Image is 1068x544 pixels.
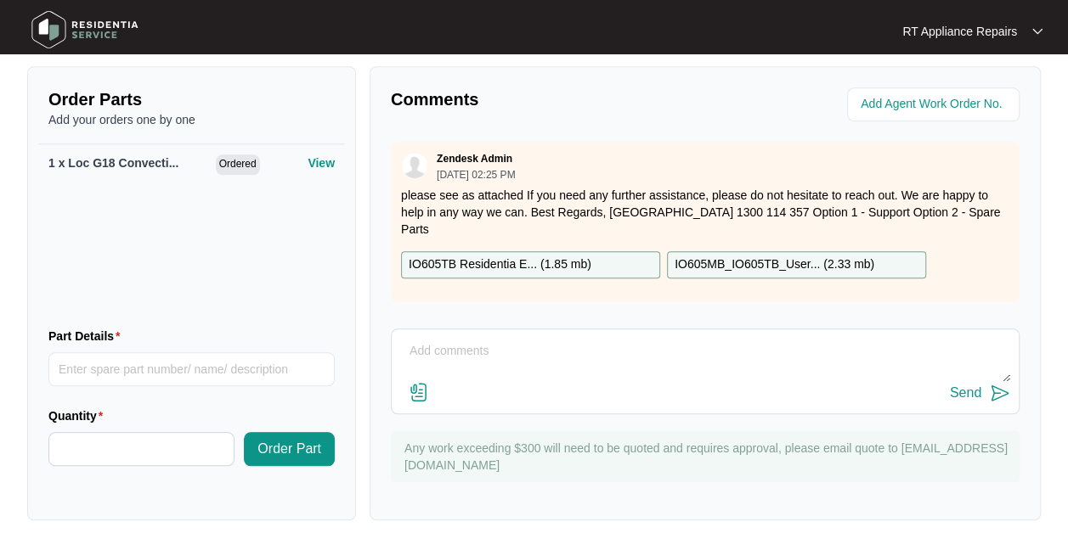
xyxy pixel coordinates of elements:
input: Quantity [49,433,234,465]
p: Zendesk Admin [437,152,512,165]
p: Order Parts [48,87,335,111]
p: Add your orders one by one [48,111,335,128]
img: user.svg [402,153,427,178]
p: RT Appliance Repairs [902,23,1017,40]
label: Quantity [48,407,110,424]
img: residentia service logo [25,4,144,55]
span: 1 x Loc G18 Convecti... [48,156,178,170]
span: Order Part [257,439,321,459]
p: Any work exceeding $300 will need to be quoted and requires approval, please email quote to [EMAI... [404,440,1011,474]
img: file-attachment-doc.svg [409,382,429,402]
img: dropdown arrow [1032,27,1043,36]
img: send-icon.svg [990,383,1010,403]
p: IO605TB Residentia E... ( 1.85 mb ) [409,255,591,274]
label: Part Details [48,328,127,345]
p: please see as attached If you need any further assistance, please do not hesitate to reach out. W... [401,187,1009,238]
p: Comments [391,87,693,111]
input: Add Agent Work Order No. [861,94,1009,115]
p: IO605MB_IO605TB_User... ( 2.33 mb ) [675,255,874,274]
p: View [308,154,335,171]
input: Part Details [48,352,335,386]
button: Order Part [244,432,335,466]
div: Send [950,385,981,401]
p: [DATE] 02:25 PM [437,170,515,180]
span: Ordered [216,154,260,175]
button: Send [950,382,1010,405]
